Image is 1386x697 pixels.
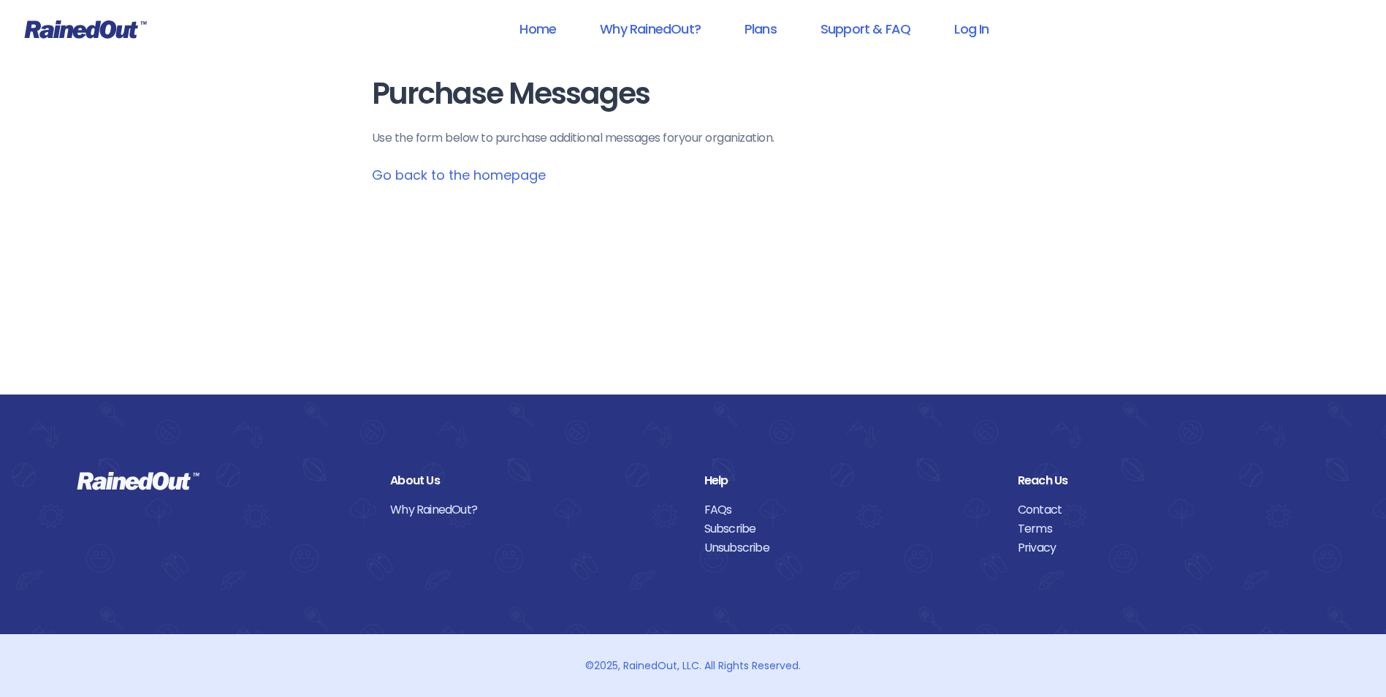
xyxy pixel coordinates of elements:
[726,12,796,45] a: Plans
[372,166,546,184] a: Go back to the homepage
[1018,500,1309,519] a: Contact
[1018,519,1309,538] a: Terms
[500,12,575,45] a: Home
[581,12,720,45] a: Why RainedOut?
[935,12,1008,45] a: Log In
[1018,538,1309,557] a: Privacy
[372,77,1015,110] h1: Purchase Messages
[390,500,682,519] a: Why RainedOut?
[704,500,996,519] a: FAQs
[801,12,929,45] a: Support & FAQ
[704,538,996,557] a: Unsubscribe
[372,129,1015,147] p: Use the form below to purchase additional messages for your organization .
[390,471,682,490] div: About Us
[1018,471,1309,490] div: Reach Us
[704,471,996,490] div: Help
[704,519,996,538] a: Subscribe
